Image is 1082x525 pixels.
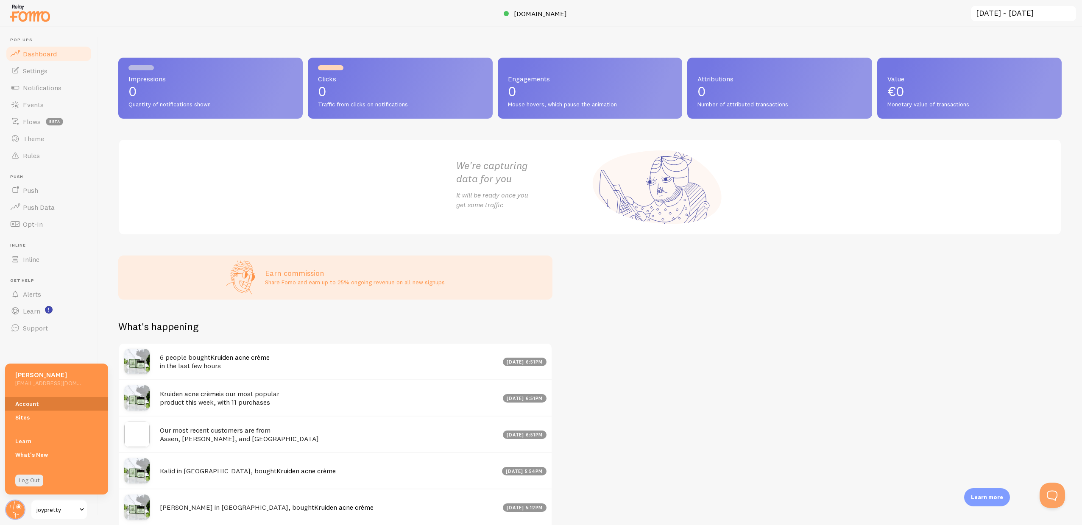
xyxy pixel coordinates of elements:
span: Impressions [128,75,293,82]
span: Number of attributed transactions [697,101,862,108]
span: Monetary value of transactions [887,101,1051,108]
a: Rules [5,147,92,164]
span: Settings [23,67,47,75]
span: Mouse hovers, which pause the animation [508,101,672,108]
a: Notifications [5,79,92,96]
p: Share Fomo and earn up to 25% ongoing revenue on all new signups [265,278,445,286]
a: Learn [5,434,108,448]
span: Theme [23,134,44,143]
span: Events [23,100,44,109]
h4: is our most popular product this week, with 11 purchases [160,389,498,407]
span: joypretty [36,505,77,515]
span: Engagements [508,75,672,82]
span: Clicks [318,75,482,82]
h4: Kalid in [GEOGRAPHIC_DATA], bought [160,467,497,475]
h5: [PERSON_NAME] [15,370,81,379]
a: Inline [5,251,92,268]
a: Kruiden acne crème [160,389,219,398]
span: Alerts [23,290,41,298]
a: Opt-In [5,216,92,233]
div: Learn more [964,488,1010,506]
img: fomo-relay-logo-orange.svg [9,2,51,24]
h2: What's happening [118,320,198,333]
span: Get Help [10,278,92,283]
p: Learn more [971,493,1003,501]
iframe: Help Scout Beacon - Open [1040,483,1065,508]
p: 0 [128,85,293,98]
a: Kruiden acne crème [276,467,336,475]
p: 0 [508,85,672,98]
span: Pop-ups [10,37,92,43]
span: Inline [10,243,92,248]
h3: Earn commission [265,268,445,278]
h2: We're capturing data for you [456,159,590,185]
a: Learn [5,303,92,319]
a: Kruiden acne crème [314,503,374,511]
span: Attributions [697,75,862,82]
div: [DATE] 6:51pm [503,358,547,366]
a: Alerts [5,286,92,303]
div: [DATE] 6:51pm [503,431,547,439]
span: Push [10,174,92,180]
p: 0 [318,85,482,98]
span: beta [46,118,63,125]
span: Flows [23,117,41,126]
a: Push [5,182,92,199]
span: Quantity of notifications shown [128,101,293,108]
span: Notifications [23,83,61,92]
a: Support [5,319,92,336]
div: [DATE] 6:51pm [503,394,547,403]
span: €0 [887,83,904,100]
span: Support [23,324,48,332]
p: It will be ready once you get some traffic [456,190,590,210]
a: Dashboard [5,45,92,62]
span: Push [23,186,38,194]
a: Theme [5,130,92,147]
span: Traffic from clicks on notifications [318,101,482,108]
a: Flows beta [5,113,92,130]
h4: 6 people bought in the last few hours [160,353,498,370]
a: Kruiden acne crème [210,353,270,361]
a: Push Data [5,199,92,216]
h5: [EMAIL_ADDRESS][DOMAIN_NAME] [15,379,81,387]
span: Inline [23,255,39,264]
a: What's New [5,448,108,461]
span: Opt-In [23,220,43,228]
div: [DATE] 5:12pm [503,503,547,512]
h4: [PERSON_NAME] in [GEOGRAPHIC_DATA], bought [160,503,498,512]
a: joypretty [31,500,88,520]
a: Events [5,96,92,113]
a: Settings [5,62,92,79]
span: Push Data [23,203,55,211]
span: Dashboard [23,50,57,58]
span: Learn [23,307,40,315]
a: Sites [5,411,108,424]
span: Rules [23,151,40,160]
a: Account [5,397,108,411]
h4: Our most recent customers are from Assen, [PERSON_NAME], and [GEOGRAPHIC_DATA] [160,426,498,443]
span: Value [887,75,1051,82]
a: Log Out [15,475,43,486]
svg: <p>Watch New Feature Tutorials!</p> [45,306,53,314]
div: [DATE] 5:54pm [502,467,547,475]
p: 0 [697,85,862,98]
